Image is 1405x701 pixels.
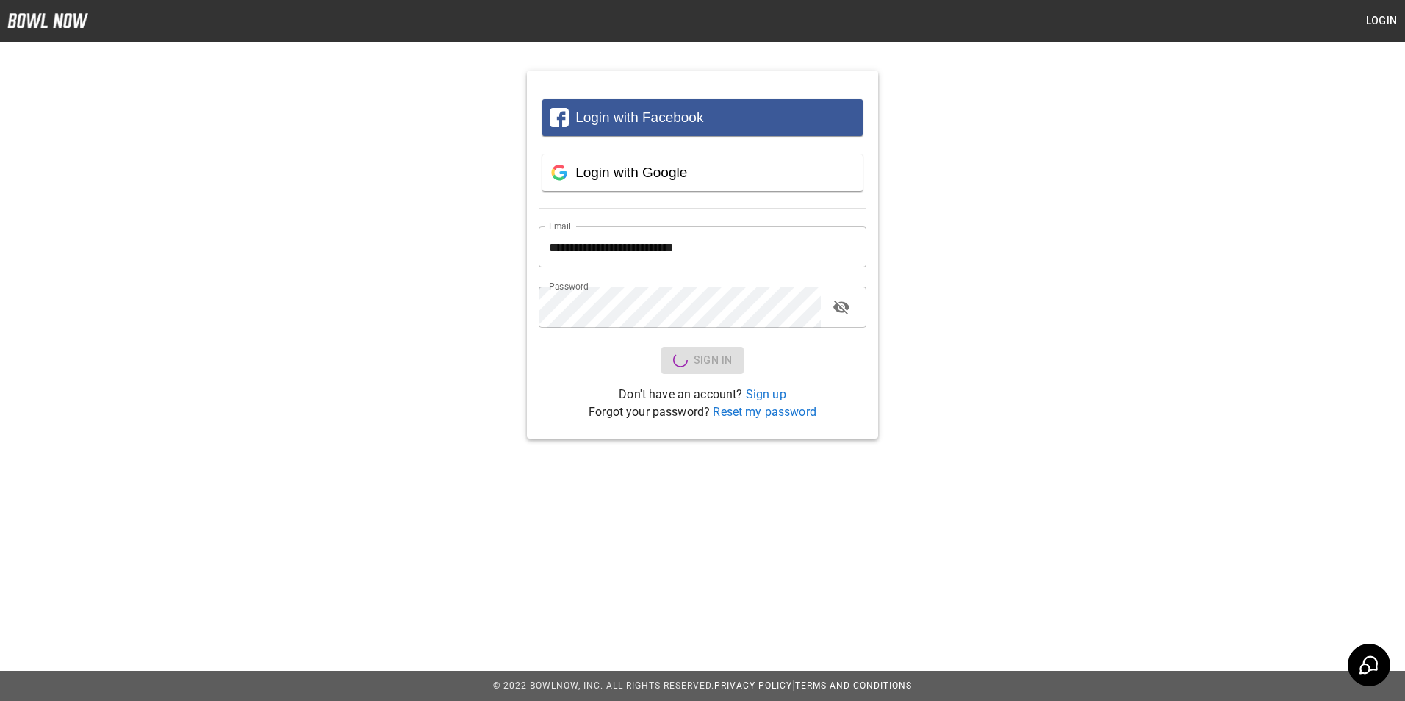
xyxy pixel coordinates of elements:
[746,387,786,401] a: Sign up
[575,109,703,125] span: Login with Facebook
[542,99,863,136] button: Login with Facebook
[714,680,792,691] a: Privacy Policy
[7,13,88,28] img: logo
[795,680,912,691] a: Terms and Conditions
[713,405,816,419] a: Reset my password
[539,386,866,403] p: Don't have an account?
[1358,7,1405,35] button: Login
[542,154,863,191] button: Login with Google
[575,165,687,180] span: Login with Google
[493,680,714,691] span: © 2022 BowlNow, Inc. All Rights Reserved.
[827,292,856,322] button: toggle password visibility
[539,403,866,421] p: Forgot your password?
